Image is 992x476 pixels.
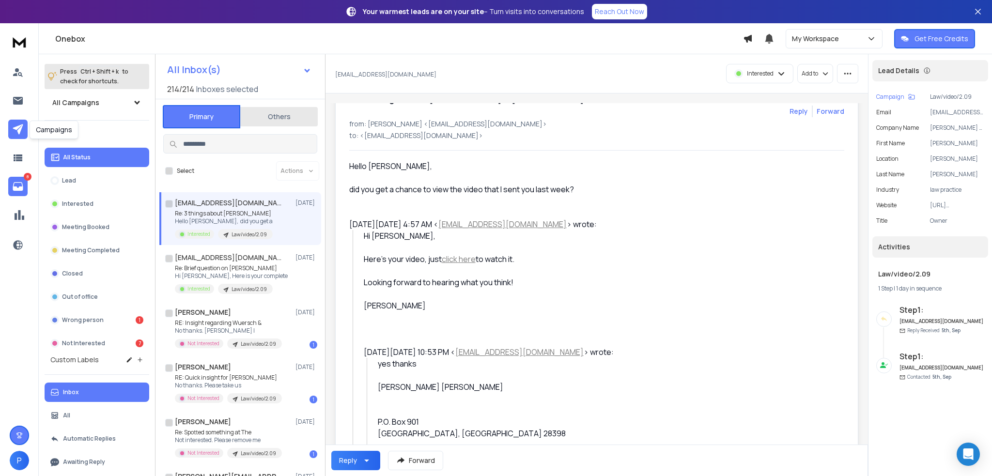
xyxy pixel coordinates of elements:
div: Hi [PERSON_NAME], [364,230,633,242]
div: Forward [817,107,844,116]
button: Automatic Replies [45,429,149,448]
p: law practice [930,186,984,194]
p: [EMAIL_ADDRESS][DOMAIN_NAME] [930,108,984,116]
p: [DATE] [295,308,317,316]
p: Not Interested [187,340,219,347]
p: industry [876,186,899,194]
button: Others [240,106,318,127]
div: 1 [136,316,143,324]
div: 1 [310,396,317,403]
p: Lead Details [878,66,919,76]
h1: [EMAIL_ADDRESS][DOMAIN_NAME] [175,198,281,208]
div: 7 [136,339,143,347]
p: Law/video/2.09 [241,340,276,348]
p: Interested [62,200,93,208]
p: Lead [62,177,76,184]
button: Meeting Completed [45,241,149,260]
p: Interested [747,70,774,77]
p: from: [PERSON_NAME] <[EMAIL_ADDRESS][DOMAIN_NAME]> [349,119,844,129]
p: [URL][DOMAIN_NAME] [930,201,984,209]
button: Inbox [45,383,149,402]
p: Hi [PERSON_NAME], Here is your complete [175,272,288,280]
button: All Inbox(s) [159,60,319,79]
p: Email [876,108,891,116]
p: Law/video/2.09 [241,450,276,457]
h1: All Campaigns [52,98,99,107]
p: Closed [62,270,83,277]
div: [DATE][DATE] 4:57 AM < > wrote: [349,218,632,230]
p: Re: 3 things about [PERSON_NAME] [175,210,273,217]
p: Reach Out Now [595,7,644,16]
p: [PERSON_NAME] & [PERSON_NAME] P.C [930,124,984,132]
p: [PERSON_NAME] [930,139,984,147]
span: 1 day in sequence [896,284,942,292]
p: Re: Spotted something at The [175,429,282,436]
h6: [EMAIL_ADDRESS][DOMAIN_NAME] [899,364,984,371]
p: [PERSON_NAME] [930,170,984,178]
p: Interested [187,230,210,238]
button: P [10,451,29,470]
strong: Your warmest leads are on your site [363,7,484,16]
p: [DATE] [295,199,317,207]
p: Meeting Completed [62,246,120,254]
a: click here [442,254,476,264]
button: Reply [331,451,380,470]
p: No thanks. [PERSON_NAME] | [175,327,282,335]
p: Campaign [876,93,904,101]
p: to: <[EMAIL_ADDRESS][DOMAIN_NAME]> [349,131,844,140]
p: RE: Insight regarding Wuersch & [175,319,282,327]
p: location [876,155,899,163]
button: Out of office [45,287,149,307]
span: 214 / 214 [167,83,194,95]
h1: [PERSON_NAME] [175,417,231,427]
p: Owner [930,217,984,225]
p: Out of office [62,293,98,301]
p: RE: Quick insight for [PERSON_NAME] [175,374,282,382]
button: All Status [45,148,149,167]
p: Hello [PERSON_NAME], did you get a [175,217,273,225]
p: No thanks. Please take us [175,382,282,389]
button: Awaiting Reply [45,452,149,472]
button: Not Interested7 [45,334,149,353]
img: logo [10,33,29,51]
p: [EMAIL_ADDRESS][DOMAIN_NAME] [335,71,436,78]
p: Company Name [876,124,919,132]
p: Law/video/2.09 [241,395,276,402]
p: website [876,201,897,209]
p: Law/video/2.09 [232,286,267,293]
p: Press to check for shortcuts. [60,67,128,86]
p: Not Interested [187,449,219,457]
p: Add to [802,70,818,77]
p: All [63,412,70,419]
p: [DATE] [295,363,317,371]
button: Get Free Credits [894,29,975,48]
p: – Turn visits into conversations [363,7,584,16]
button: Wrong person1 [45,310,149,330]
button: Lead [45,171,149,190]
p: Reply Received [907,327,961,334]
p: Wrong person [62,316,104,324]
button: Reply [790,107,808,116]
div: [DATE][DATE] 10:53 PM < > wrote: [364,346,633,358]
h1: Onebox [55,33,743,45]
p: [DATE] [295,254,317,261]
p: Law/video/2.09 [232,231,267,238]
h6: Step 1 : [899,304,984,316]
div: [PERSON_NAME] [364,300,633,311]
span: 5th, Sep [932,373,951,380]
p: Automatic Replies [63,435,116,443]
button: All [45,406,149,425]
h1: [EMAIL_ADDRESS][DOMAIN_NAME] [175,253,281,262]
p: Inbox [63,388,79,396]
p: Not interested. Please remove me [175,436,282,444]
div: Campaigns [30,121,78,139]
p: Interested [187,285,210,292]
div: | [878,285,982,292]
h1: All Inbox(s) [167,65,221,75]
div: Here’s your video, just to watch it. [364,253,633,265]
button: Meeting Booked [45,217,149,237]
span: Ctrl + Shift + k [79,66,120,77]
h1: Law/video/2.09 [878,269,982,279]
